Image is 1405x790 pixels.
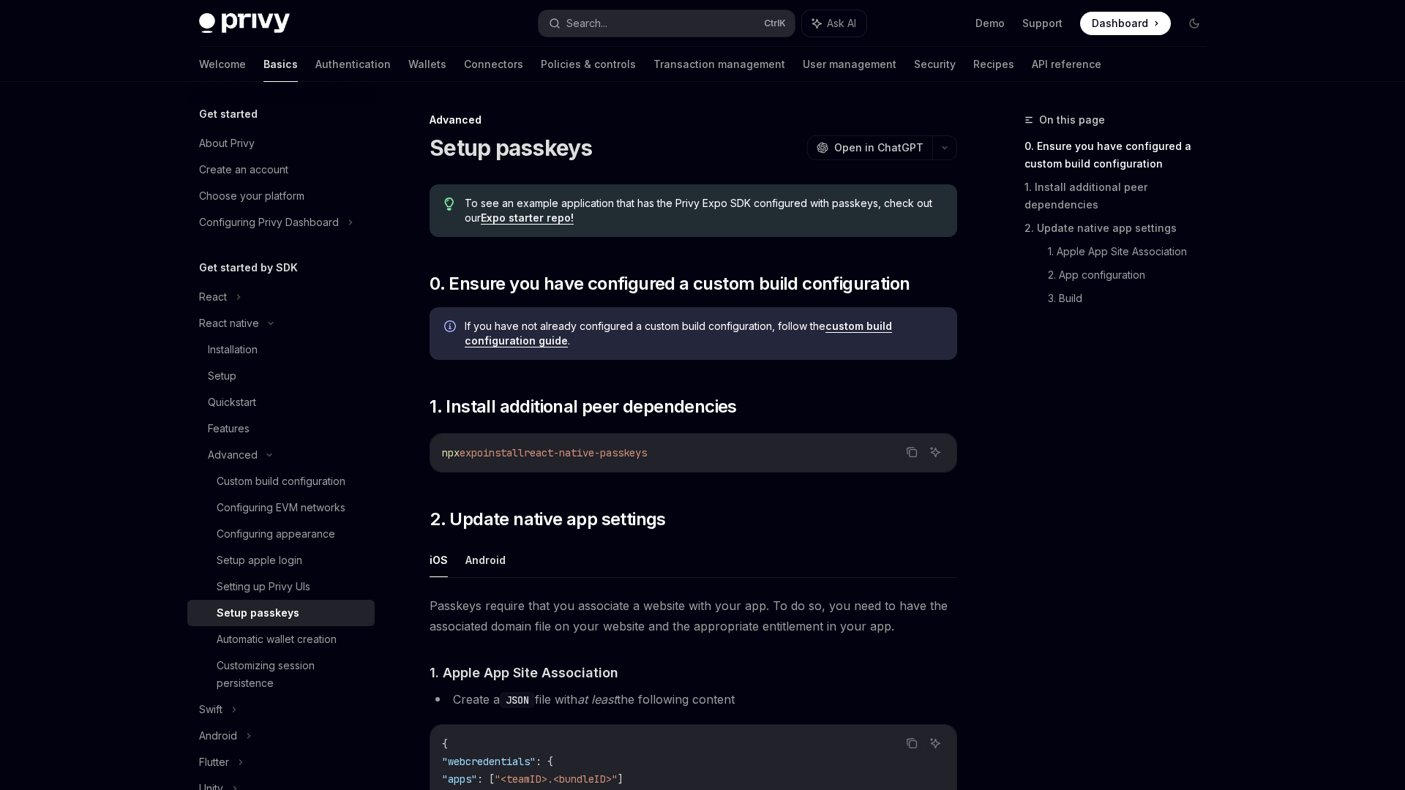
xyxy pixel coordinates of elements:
em: at least [577,692,617,707]
a: Automatic wallet creation [187,626,375,652]
div: Setup apple login [217,552,302,569]
span: react-native-passkeys [524,446,647,459]
span: expo [460,446,483,459]
span: Passkeys require that you associate a website with your app. To do so, you need to have the assoc... [430,595,957,636]
button: Copy the contents from the code block [902,734,921,753]
button: Ask AI [802,10,866,37]
a: Configuring EVM networks [187,494,375,521]
h1: Setup passkeys [430,135,593,161]
a: Welcome [199,47,246,82]
a: Wallets [408,47,446,82]
a: Setup apple login [187,547,375,573]
a: 3. Build [1048,287,1218,310]
div: Choose your platform [199,187,304,205]
div: Android [199,727,237,745]
div: React native [199,315,259,332]
span: : [ [477,772,495,786]
div: React [199,288,227,306]
a: Security [914,47,956,82]
span: { [442,737,448,750]
a: 2. App configuration [1048,263,1218,287]
a: Custom build configuration [187,468,375,494]
span: 1. Apple App Site Association [430,663,618,682]
span: If you have not already configured a custom build configuration, follow the . [465,319,943,348]
button: Open in ChatGPT [807,135,932,160]
a: 0. Ensure you have configured a custom build configuration [1024,135,1218,176]
a: Setup [187,363,375,389]
button: iOS [430,543,448,577]
a: API reference [1032,47,1101,82]
a: Policies & controls [541,47,636,82]
div: Setting up Privy UIs [217,578,310,595]
div: Configuring Privy Dashboard [199,214,339,231]
span: install [483,446,524,459]
span: "webcredentials" [442,755,536,768]
span: "<teamID>.<bundleID>" [495,772,618,786]
img: dark logo [199,13,290,34]
li: Create a file with the following content [430,689,957,710]
a: Choose your platform [187,183,375,209]
a: Installation [187,336,375,363]
span: 1. Install additional peer dependencies [430,395,737,418]
a: 1. Apple App Site Association [1048,240,1218,263]
span: : { [536,755,553,768]
div: Customizing session persistence [217,657,366,692]
div: Create an account [199,161,288,178]
button: Search...CtrlK [539,10,795,37]
a: Configuring appearance [187,521,375,547]
div: Configuring appearance [217,525,335,543]
div: Advanced [208,446,258,464]
div: Automatic wallet creation [217,631,337,648]
span: 0. Ensure you have configured a custom build configuration [430,272,910,296]
span: Open in ChatGPT [834,140,923,155]
div: Features [208,420,250,437]
a: Demo [975,16,1005,31]
div: Setup [208,367,236,385]
span: ] [618,772,623,786]
a: 1. Install additional peer dependencies [1024,176,1218,217]
a: Quickstart [187,389,375,415]
a: Setup passkeys [187,600,375,626]
span: npx [442,446,460,459]
div: Swift [199,701,222,718]
span: Dashboard [1092,16,1148,31]
span: Ctrl K [764,18,786,29]
span: 2. Update native app settings [430,508,666,531]
div: Flutter [199,753,229,771]
div: Configuring EVM networks [217,499,345,516]
a: Connectors [464,47,523,82]
div: Advanced [430,113,957,127]
span: On this page [1039,111,1105,129]
h5: Get started by SDK [199,259,298,276]
a: Recipes [973,47,1014,82]
svg: Info [444,320,459,335]
a: Dashboard [1080,12,1171,35]
a: Expo starter repo! [481,211,574,225]
div: Quickstart [208,394,256,411]
a: About Privy [187,130,375,157]
button: Ask AI [926,443,945,462]
a: Transaction management [653,47,785,82]
div: Installation [208,341,258,358]
code: JSON [500,692,535,708]
button: Copy the contents from the code block [902,443,921,462]
div: Setup passkeys [217,604,299,622]
a: Customizing session persistence [187,652,375,696]
button: Ask AI [926,734,945,753]
a: 2. Update native app settings [1024,217,1218,240]
a: Setting up Privy UIs [187,573,375,600]
h5: Get started [199,105,258,123]
a: Basics [263,47,298,82]
a: Authentication [315,47,391,82]
button: Android [465,543,506,577]
span: Ask AI [827,16,856,31]
svg: Tip [444,197,454,211]
span: To see an example application that has the Privy Expo SDK configured with passkeys, check out our [465,196,943,225]
div: Custom build configuration [217,473,345,490]
a: Create an account [187,157,375,183]
span: "apps" [442,772,477,786]
a: Support [1022,16,1063,31]
div: About Privy [199,135,255,152]
a: Features [187,415,375,442]
button: Toggle dark mode [1183,12,1206,35]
